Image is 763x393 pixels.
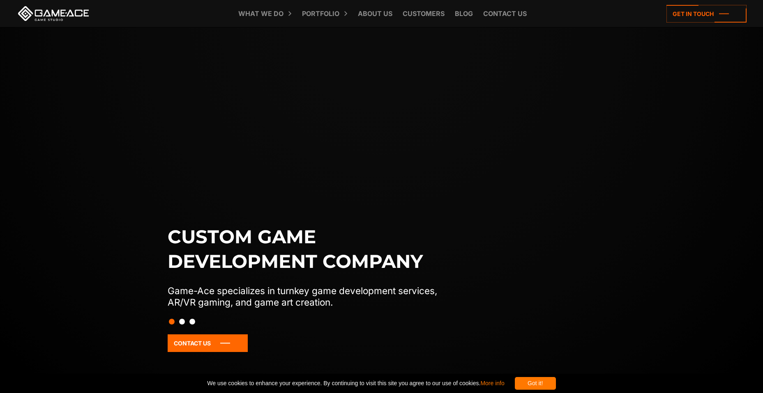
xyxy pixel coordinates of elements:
[207,377,504,390] span: We use cookies to enhance your experience. By continuing to visit this site you agree to our use ...
[168,285,454,308] p: Game-Ace specializes in turnkey game development services, AR/VR gaming, and game art creation.
[189,315,195,329] button: Slide 3
[169,315,175,329] button: Slide 1
[168,224,454,274] h1: Custom game development company
[179,315,185,329] button: Slide 2
[168,334,248,352] a: Contact Us
[515,377,556,390] div: Got it!
[480,380,504,386] a: More info
[666,5,747,23] a: Get in touch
